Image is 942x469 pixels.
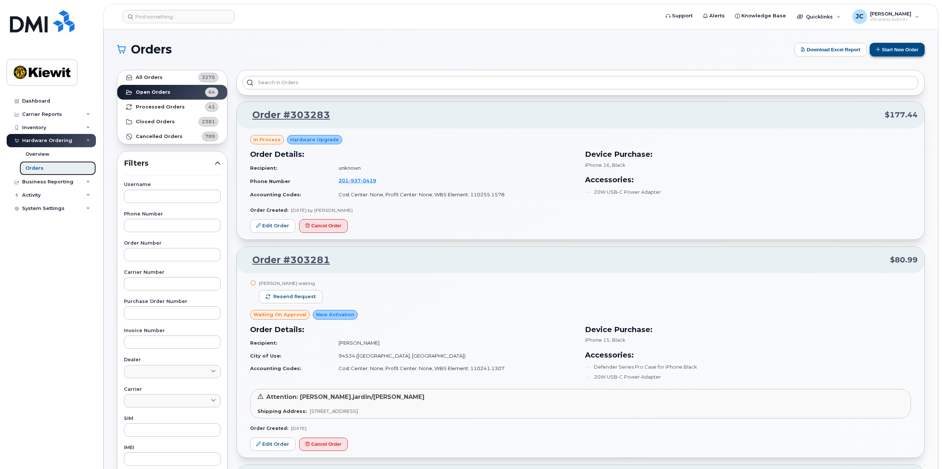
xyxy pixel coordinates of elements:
label: Order Number [124,241,221,246]
strong: Order Created: [250,207,288,213]
span: Filters [124,158,215,169]
span: 41 [208,103,215,110]
span: 3275 [202,74,215,81]
span: 0419 [361,177,376,183]
button: Download Excel Report [794,43,867,56]
h3: Order Details: [250,324,576,335]
label: Invoice Number [124,328,221,333]
h3: Device Purchase: [585,324,911,335]
span: , Black [610,337,626,343]
strong: Cancelled Orders [136,134,183,139]
a: 2019370419 [339,177,385,183]
label: Username [124,182,221,187]
a: Open Orders64 [117,85,227,100]
span: [DATE] by [PERSON_NAME] [291,207,353,213]
span: 201 [339,177,376,183]
td: unknown [332,162,576,175]
h3: Device Purchase: [585,149,911,160]
span: Attention: [PERSON_NAME].jardin/[PERSON_NAME] [266,393,425,400]
label: IMEI [124,445,221,450]
span: , Black [610,162,626,168]
span: 789 [205,133,215,140]
span: New Activation [316,311,354,318]
label: Phone Number [124,212,221,217]
button: Resend request [259,290,323,303]
span: iPhone 16 [585,162,610,168]
span: $177.44 [885,110,918,120]
strong: Closed Orders [136,119,175,125]
label: SIM [124,416,221,421]
span: [STREET_ADDRESS] [310,408,358,414]
span: 64 [208,89,215,96]
td: 94534 ([GEOGRAPHIC_DATA], [GEOGRAPHIC_DATA]) [332,349,576,362]
strong: Phone Number [250,178,290,184]
span: iPhone 15 [585,337,610,343]
button: Cancel Order [299,438,348,451]
strong: Accounting Codes: [250,365,301,371]
strong: Recipient: [250,165,277,171]
a: Order #303283 [243,108,330,122]
span: Hardware Upgrade [290,136,339,143]
span: in process [253,136,281,143]
strong: Shipping Address: [257,408,307,414]
strong: City of Use: [250,353,281,359]
strong: Order Created: [250,425,288,431]
a: Processed Orders41 [117,100,227,114]
td: [PERSON_NAME] [332,337,576,349]
li: Defender Series Pro Case for iPhone Black [585,363,911,370]
span: Orders [131,44,172,55]
label: Purchase Order Number [124,299,221,304]
span: Waiting On Approval [253,311,307,318]
a: Cancelled Orders789 [117,129,227,144]
td: Cost Center: None, Profit Center: None, WBS Element: 110241.1307 [332,362,576,375]
span: $80.99 [890,255,918,265]
button: Cancel Order [299,219,348,233]
span: [DATE] [291,425,307,431]
a: Closed Orders2381 [117,114,227,129]
label: Dealer [124,358,221,362]
a: Edit Order [250,438,295,451]
span: Resend request [273,293,316,300]
li: 20W USB-C Power Adapter [585,189,911,196]
strong: Recipient: [250,340,277,346]
a: Order #303281 [243,254,330,267]
div: [PERSON_NAME] waiting [259,280,323,286]
iframe: Messenger Launcher [910,437,936,463]
strong: Processed Orders [136,104,185,110]
strong: All Orders [136,75,163,80]
label: Carrier [124,387,221,392]
span: 2381 [202,118,215,125]
a: Edit Order [250,219,295,233]
h3: Accessories: [585,349,911,361]
label: Carrier Number [124,270,221,275]
li: 20W USB-C Power Adapter [585,373,911,380]
h3: Accessories: [585,174,911,185]
a: All Orders3275 [117,70,227,85]
td: Cost Center: None, Profit Center: None, WBS Element: 110255.1578 [332,188,576,201]
input: Search in orders [243,76,918,89]
span: 937 [349,177,361,183]
strong: Open Orders [136,89,170,95]
button: Start New Order [870,43,925,56]
h3: Order Details: [250,149,576,160]
strong: Accounting Codes: [250,192,301,197]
